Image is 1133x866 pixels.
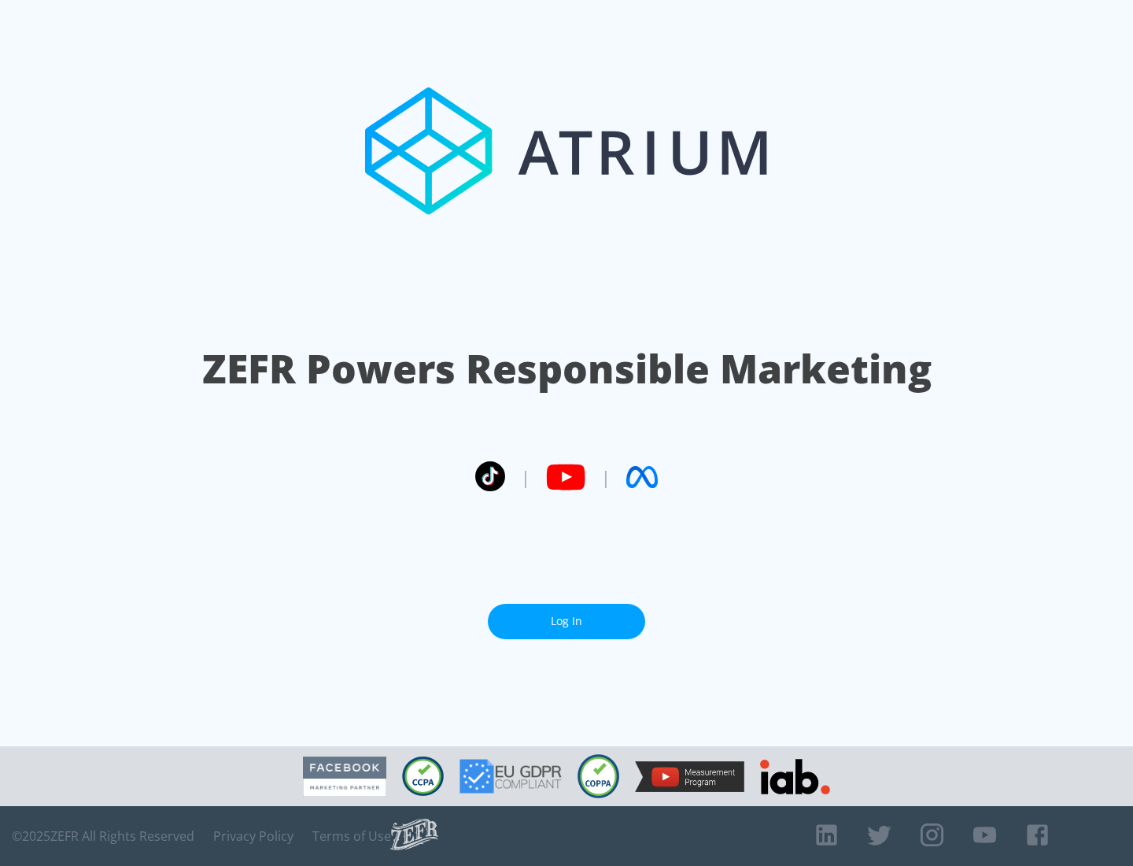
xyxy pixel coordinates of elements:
img: COPPA Compliant [578,754,619,798]
span: © 2025 ZEFR All Rights Reserved [12,828,194,844]
img: IAB [760,759,830,794]
a: Privacy Policy [213,828,293,844]
span: | [601,465,611,489]
img: CCPA Compliant [402,757,444,796]
img: Facebook Marketing Partner [303,757,386,797]
a: Log In [488,604,645,639]
span: | [521,465,530,489]
h1: ZEFR Powers Responsible Marketing [202,342,932,396]
img: YouTube Measurement Program [635,761,744,792]
img: GDPR Compliant [459,759,562,794]
a: Terms of Use [312,828,391,844]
